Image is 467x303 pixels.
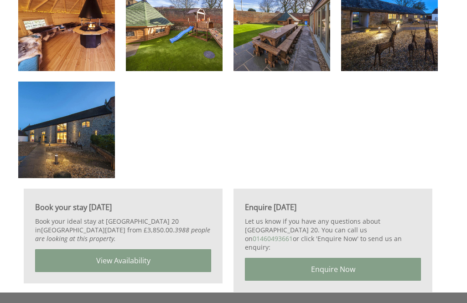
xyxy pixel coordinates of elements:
[35,202,211,212] h3: Book your stay [DATE]
[35,249,211,272] a: View Availability
[245,202,421,212] h3: Enquire [DATE]
[245,258,421,281] a: Enquire Now
[41,226,105,234] a: [GEOGRAPHIC_DATA]
[253,234,293,243] a: 01460493661
[35,226,210,243] i: 3988 people are looking at this property.
[18,82,115,178] img: Beaverbrook 20 - The front of The Granary Barn
[35,217,211,243] p: Book your ideal stay at [GEOGRAPHIC_DATA] 20 in [DATE] from £3,850.00.
[245,217,421,252] p: Let us know if you have any questions about [GEOGRAPHIC_DATA] 20. You can call us on or click 'En...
